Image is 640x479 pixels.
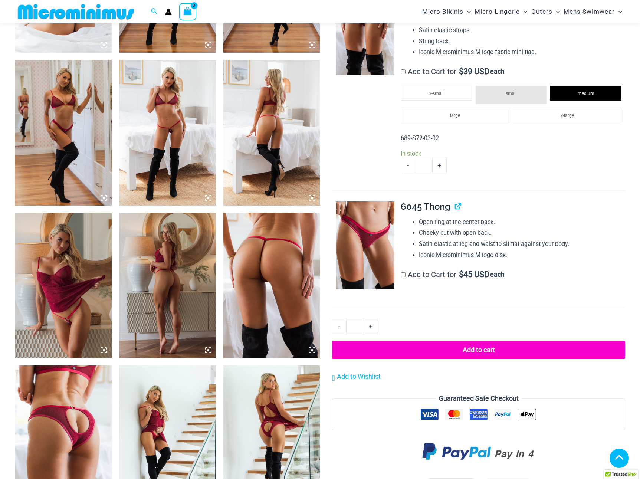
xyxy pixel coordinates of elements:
span: Menu Toggle [520,2,527,21]
li: x-large [513,108,621,122]
span: small [506,91,517,96]
li: Satin elastic straps. [419,25,625,36]
a: View Shopping Cart, empty [179,3,196,20]
img: MM SHOP LOGO FLAT [15,3,137,20]
a: Account icon link [165,9,172,15]
p: In stock [401,150,625,158]
a: Micro LingerieMenu ToggleMenu Toggle [473,2,529,21]
span: 39 USD [459,68,489,75]
span: each [490,271,505,278]
legend: Guaranteed Safe Checkout [436,393,522,404]
li: large [401,108,509,122]
input: Product quantity [346,319,364,334]
a: - [332,319,346,334]
span: x-large [561,113,574,118]
a: Add to Wishlist [332,371,380,382]
span: $ [459,67,463,76]
a: + [433,158,447,173]
span: Micro Lingerie [475,2,520,21]
li: Cheeky cut with open back. [419,227,625,239]
span: Outers [531,2,552,21]
li: String back. [419,36,625,47]
img: Guilty Pleasures Red 1260 Slip 689 Micro [119,213,216,358]
li: Satin elastic at leg and waist to sit flat against your body. [419,239,625,250]
input: Product quantity [415,158,432,173]
a: Mens SwimwearMenu ToggleMenu Toggle [562,2,624,21]
label: Add to Cart for [401,67,505,76]
nav: Site Navigation [419,1,625,22]
a: - [401,158,415,173]
span: x-small [429,91,444,96]
img: Guilty Pleasures Red 689 Micro [223,213,320,358]
a: Search icon link [151,7,158,16]
span: Micro Bikinis [422,2,463,21]
img: Guilty Pleasures Red 1045 Bra 689 Micro [119,60,216,205]
p: 689-S72-03-02 [401,133,625,144]
input: Add to Cart for$45 USD each [401,272,406,277]
li: Iconic Microminimus M logo fabric mini flag. [419,47,625,58]
li: Iconic Microminimus M logo disk. [419,250,625,261]
span: medium [578,91,594,96]
img: Guilty Pleasures Red 1045 Bra 6045 Thong [15,60,112,205]
li: medium [550,86,621,101]
a: OutersMenu ToggleMenu Toggle [529,2,562,21]
a: Micro BikinisMenu ToggleMenu Toggle [420,2,473,21]
li: small [476,86,547,104]
button: Add to cart [332,341,625,359]
span: Menu Toggle [615,2,622,21]
img: Guilty Pleasures Red 1045 Bra 689 Micro [223,60,320,205]
span: 45 USD [459,271,489,278]
span: Menu Toggle [552,2,560,21]
span: each [490,68,505,75]
span: large [450,113,460,118]
a: + [364,319,378,334]
li: x-small [401,86,472,101]
img: Guilty Pleasures Red 1260 Slip 689 Micro [15,213,112,358]
img: Guilty Pleasures Red 6045 Thong [336,201,394,289]
label: Add to Cart for [401,270,505,279]
input: Add to Cart for$39 USD each [401,69,406,74]
span: Menu Toggle [463,2,471,21]
span: $ [459,270,463,279]
span: Mens Swimwear [564,2,615,21]
span: 6045 Thong [401,201,450,212]
li: Open ring at the center back. [419,217,625,228]
span: Add to Wishlist [337,373,381,380]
